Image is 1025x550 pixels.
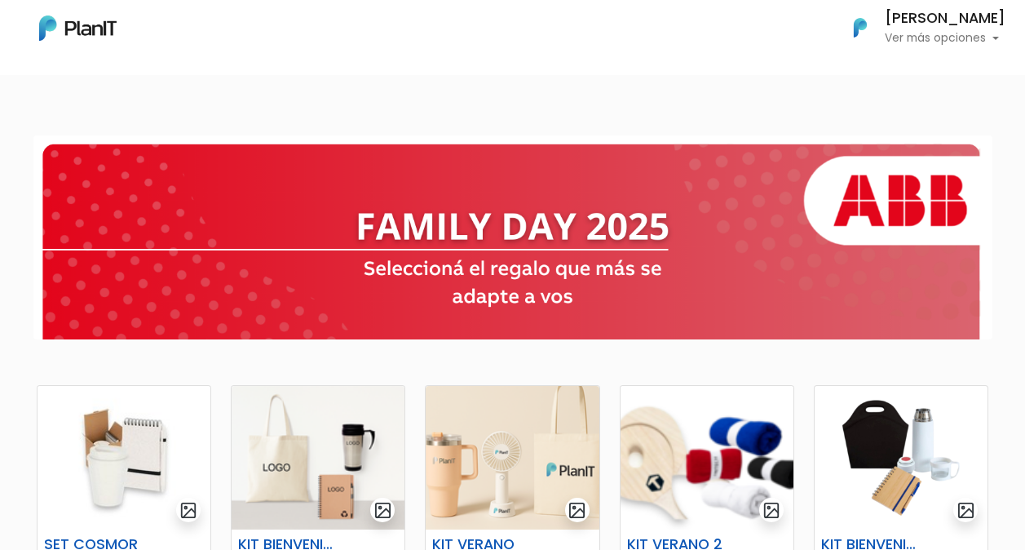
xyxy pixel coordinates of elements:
[815,386,987,530] img: thumb_2000___2000-Photoroom_-_2025-04-07T171610.671.png
[426,386,599,530] img: thumb_ChatGPT_Image_4_sept_2025__22_10_23.png
[885,11,1005,26] h6: [PERSON_NAME]
[885,33,1005,44] p: Ver más opciones
[762,501,781,520] img: gallery-light
[568,501,586,520] img: gallery-light
[39,16,117,41] img: PlanIt Logo
[842,10,878,46] img: PlanIt Logo
[957,501,975,520] img: gallery-light
[232,386,404,530] img: thumb_ChatGPT_Image_30_jun_2025__12_13_10.png
[373,501,392,520] img: gallery-light
[621,386,793,530] img: thumb_Captura_de_pantalla_2025-09-04_164953.png
[38,386,210,530] img: thumb_2000___2000-Photoroom_-_2025-06-27T163443.709.jpg
[179,501,198,520] img: gallery-light
[833,7,1005,49] button: PlanIt Logo [PERSON_NAME] Ver más opciones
